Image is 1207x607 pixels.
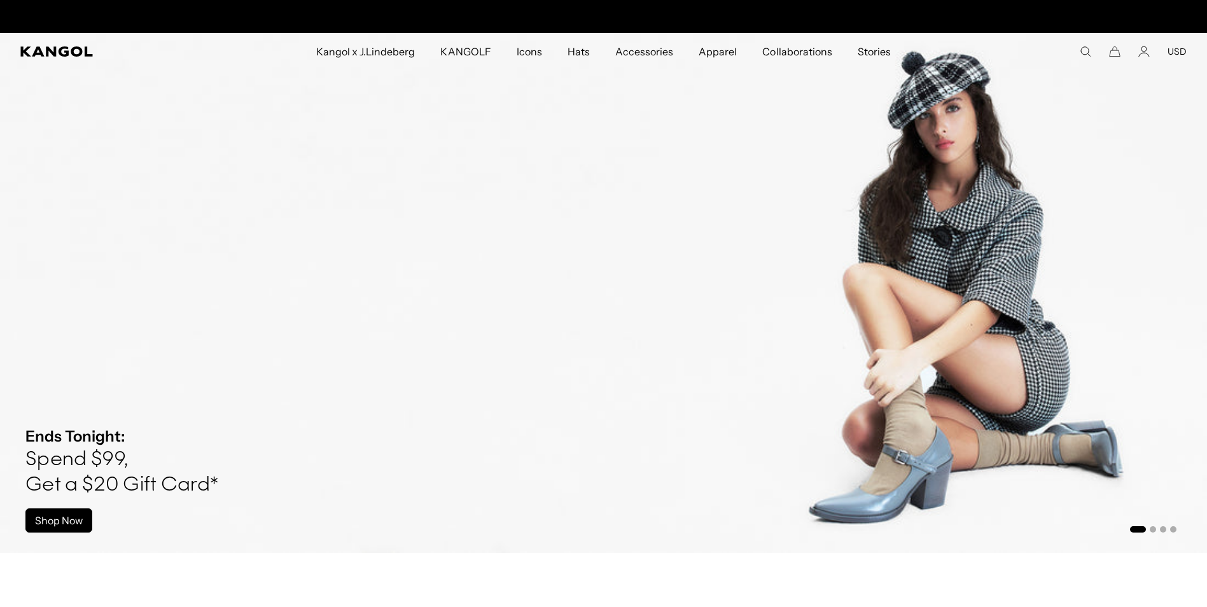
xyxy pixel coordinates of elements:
[555,33,603,70] a: Hats
[440,33,491,70] span: KANGOLF
[762,33,832,70] span: Collaborations
[1129,524,1176,534] ul: Select a slide to show
[1080,46,1091,57] summary: Search here
[473,6,735,27] div: Announcement
[1170,526,1176,533] button: Go to slide 4
[568,33,590,70] span: Hats
[858,33,891,70] span: Stories
[473,6,735,27] slideshow-component: Announcement bar
[316,33,415,70] span: Kangol x J.Lindeberg
[1150,526,1156,533] button: Go to slide 2
[1160,526,1166,533] button: Go to slide 3
[25,473,218,498] h4: Get a $20 Gift Card*
[1168,46,1187,57] button: USD
[473,6,735,27] div: 1 of 2
[428,33,503,70] a: KANGOLF
[845,33,904,70] a: Stories
[20,46,209,57] a: Kangol
[615,33,673,70] span: Accessories
[25,447,218,473] h4: Spend $99,
[504,33,555,70] a: Icons
[25,508,92,533] a: Shop Now
[699,33,737,70] span: Apparel
[1109,46,1120,57] button: Cart
[1138,46,1150,57] a: Account
[686,33,750,70] a: Apparel
[303,33,428,70] a: Kangol x J.Lindeberg
[1130,526,1146,533] button: Go to slide 1
[750,33,844,70] a: Collaborations
[25,427,125,445] strong: Ends Tonight:
[517,33,542,70] span: Icons
[603,33,686,70] a: Accessories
